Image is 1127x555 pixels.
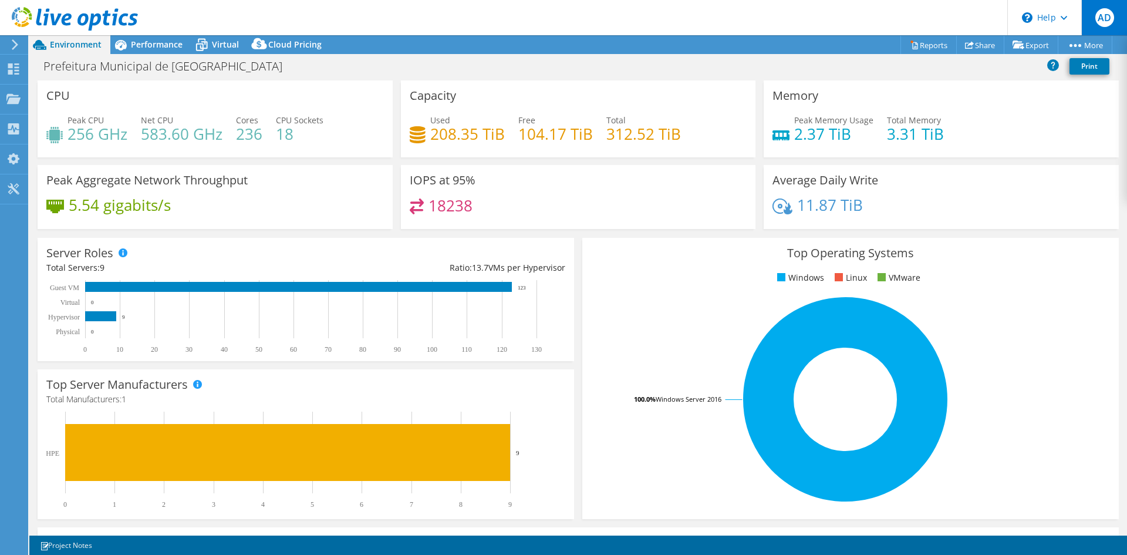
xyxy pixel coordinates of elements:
[1069,58,1109,75] a: Print
[46,174,248,187] h3: Peak Aggregate Network Throughput
[69,199,171,211] h4: 5.54 gigabits/s
[518,115,535,126] span: Free
[772,174,878,187] h3: Average Daily Write
[956,36,1004,54] a: Share
[832,271,867,284] li: Linux
[276,115,323,126] span: CPU Sockets
[472,262,488,273] span: 13.7
[900,36,957,54] a: Reports
[141,127,222,140] h4: 583.60 GHz
[236,127,262,140] h4: 236
[359,345,366,354] text: 80
[50,39,102,50] span: Environment
[427,345,437,354] text: 100
[606,115,626,126] span: Total
[91,300,94,305] text: 0
[591,247,1110,260] h3: Top Operating Systems
[83,345,87,354] text: 0
[516,449,519,456] text: 9
[46,449,59,458] text: HPE
[46,393,565,406] h4: Total Manufacturers:
[508,500,512,509] text: 9
[497,345,507,354] text: 120
[430,127,505,140] h4: 208.35 TiB
[63,500,67,509] text: 0
[772,89,818,102] h3: Memory
[32,538,100,553] a: Project Notes
[268,39,322,50] span: Cloud Pricing
[394,345,401,354] text: 90
[410,89,456,102] h3: Capacity
[306,261,565,274] div: Ratio: VMs per Hypervisor
[311,500,314,509] text: 5
[459,500,463,509] text: 8
[221,345,228,354] text: 40
[794,115,873,126] span: Peak Memory Usage
[236,115,258,126] span: Cores
[113,500,116,509] text: 1
[461,345,472,354] text: 110
[141,115,173,126] span: Net CPU
[56,328,80,336] text: Physical
[212,39,239,50] span: Virtual
[100,262,104,273] span: 9
[131,39,183,50] span: Performance
[518,285,526,291] text: 123
[261,500,265,509] text: 4
[38,60,301,73] h1: Prefeitura Municipal de [GEOGRAPHIC_DATA]
[325,345,332,354] text: 70
[46,261,306,274] div: Total Servers:
[887,115,941,126] span: Total Memory
[68,115,104,126] span: Peak CPU
[185,345,193,354] text: 30
[360,500,363,509] text: 6
[255,345,262,354] text: 50
[122,314,125,320] text: 9
[48,313,80,321] text: Hypervisor
[410,500,413,509] text: 7
[634,395,656,403] tspan: 100.0%
[1058,36,1112,54] a: More
[91,329,94,335] text: 0
[276,127,323,140] h4: 18
[875,271,920,284] li: VMware
[68,127,127,140] h4: 256 GHz
[50,284,79,292] text: Guest VM
[531,345,542,354] text: 130
[656,395,721,403] tspan: Windows Server 2016
[1004,36,1058,54] a: Export
[290,345,297,354] text: 60
[428,199,473,212] h4: 18238
[46,89,70,102] h3: CPU
[887,127,944,140] h4: 3.31 TiB
[46,378,188,391] h3: Top Server Manufacturers
[122,393,126,405] span: 1
[1022,12,1032,23] svg: \n
[116,345,123,354] text: 10
[162,500,166,509] text: 2
[410,174,475,187] h3: IOPS at 95%
[60,298,80,307] text: Virtual
[606,127,681,140] h4: 312.52 TiB
[46,247,113,260] h3: Server Roles
[797,199,863,211] h4: 11.87 TiB
[518,127,593,140] h4: 104.17 TiB
[430,115,450,126] span: Used
[774,271,824,284] li: Windows
[151,345,158,354] text: 20
[1095,8,1114,27] span: AD
[794,127,873,140] h4: 2.37 TiB
[212,500,215,509] text: 3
